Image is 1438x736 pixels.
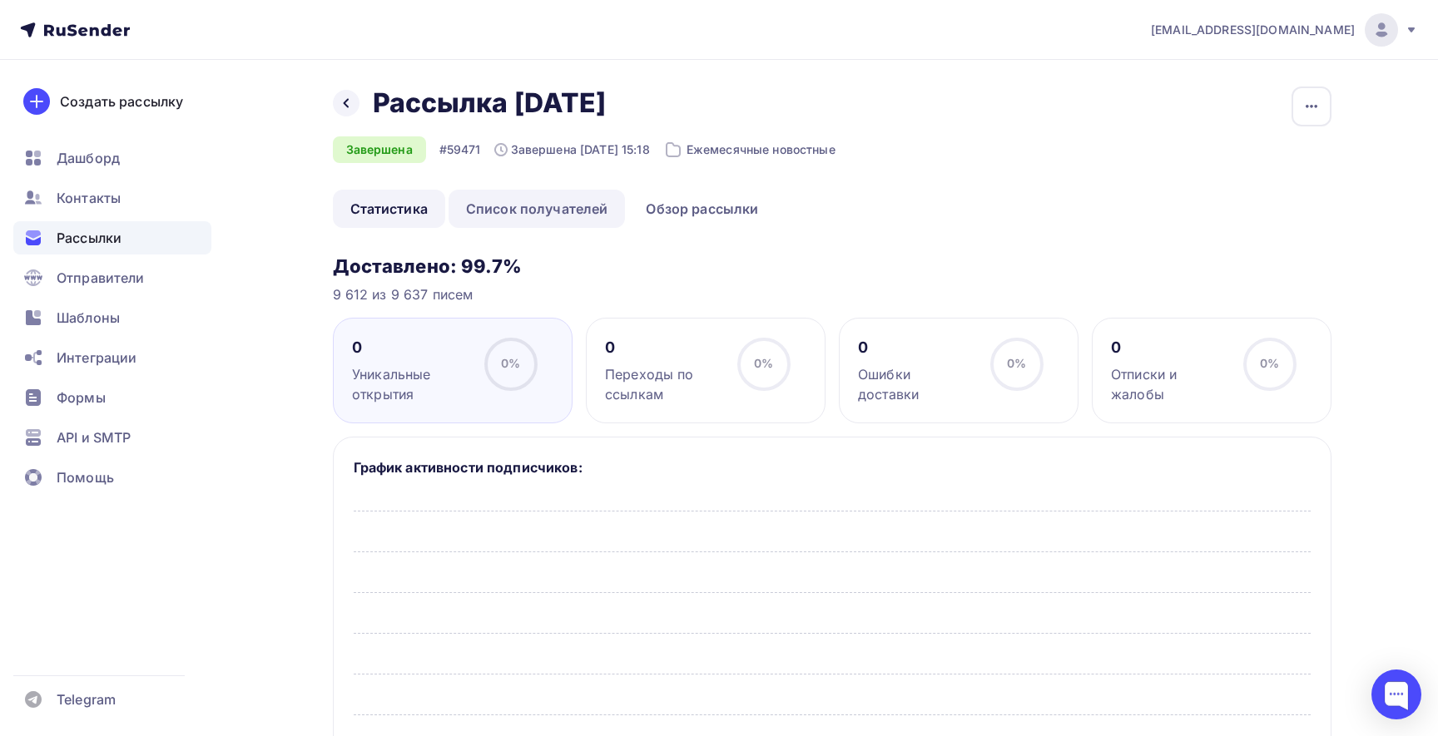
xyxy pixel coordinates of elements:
[439,141,481,158] div: #59471
[1151,13,1418,47] a: [EMAIL_ADDRESS][DOMAIN_NAME]
[57,268,145,288] span: Отправители
[1151,22,1355,38] span: [EMAIL_ADDRESS][DOMAIN_NAME]
[605,338,722,358] div: 0
[352,338,469,358] div: 0
[57,148,120,168] span: Дашборд
[501,356,520,370] span: 0%
[57,348,136,368] span: Интеграции
[13,221,211,254] a: Рассылки
[605,364,722,404] div: Переходы по ссылкам
[354,457,1311,477] h5: График активности подписчиков:
[352,364,469,404] div: Уникальные открытия
[13,301,211,334] a: Шаблоны
[57,427,131,447] span: API и SMTP
[13,181,211,215] a: Контакты
[754,356,773,370] span: 0%
[449,190,626,228] a: Список получателей
[1260,356,1279,370] span: 0%
[858,338,975,358] div: 0
[13,381,211,414] a: Формы
[663,140,836,160] div: Ежемесячные новостные
[628,190,776,228] a: Обзор рассылки
[57,308,120,328] span: Шаблоны
[57,388,106,408] span: Формы
[57,689,116,709] span: Telegram
[333,254,1331,278] h3: Доставлено: 99.7%
[858,364,975,404] div: Ошибки доставки
[60,91,183,111] div: Создать рассылку
[1007,356,1026,370] span: 0%
[13,141,211,175] a: Дашборд
[373,86,607,120] h2: Рассылка [DATE]
[57,228,121,248] span: Рассылки
[57,188,121,208] span: Контакты
[333,136,426,163] div: Завершена
[333,190,445,228] a: Статистика
[1111,364,1228,404] div: Отписки и жалобы
[494,141,650,158] div: Завершена [DATE] 15:18
[1111,338,1228,358] div: 0
[333,284,1331,304] div: 9 612 из 9 637 писем
[57,467,114,487] span: Помощь
[13,261,211,294] a: Отправители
